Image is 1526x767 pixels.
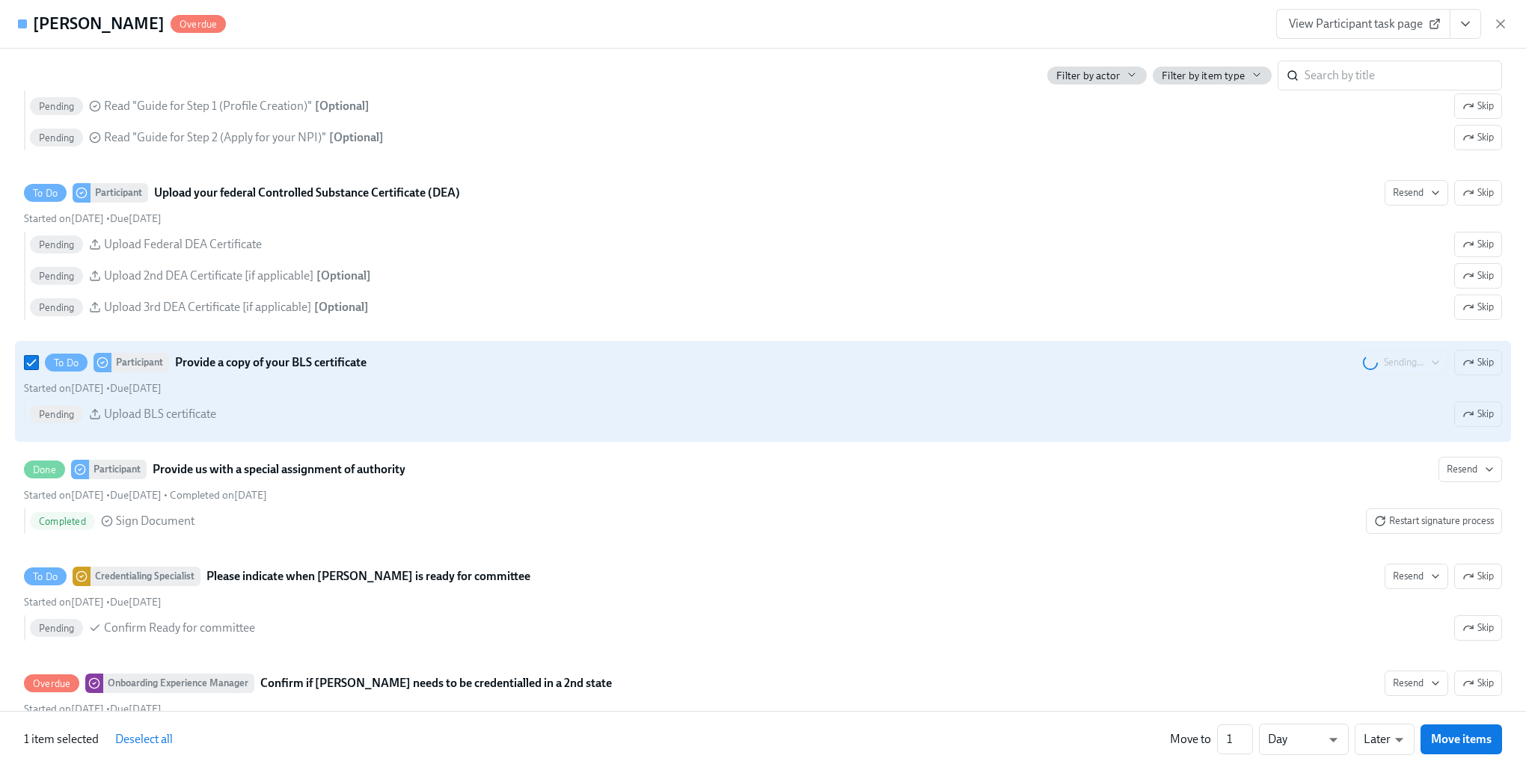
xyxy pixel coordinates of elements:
span: Skip [1462,268,1494,283]
div: • [24,702,162,716]
button: View task page [1450,9,1481,39]
div: Credentialing Specialist [91,567,200,586]
span: Sign Document [116,513,194,529]
span: Pending [30,409,83,420]
button: DoneParticipantProvide your National Provider Identifier Number (NPI)ResendStarted on[DATE] •Due[... [1454,125,1502,150]
span: Saturday, September 13th 2025, 10:01 am [24,489,104,502]
span: Skip [1462,355,1494,370]
span: Skip [1462,130,1494,145]
div: [ Optional ] [315,98,370,114]
div: Participant [91,183,148,203]
span: Skip [1462,676,1494,691]
span: Skip [1462,407,1494,422]
span: Pending [30,271,83,282]
button: OverdueOnboarding Experience ManagerConfirm if [PERSON_NAME] needs to be credentialled in a 2nd s... [1385,671,1448,696]
strong: Upload your federal Controlled Substance Certificate (DEA) [154,184,460,202]
span: Restart signature process [1374,514,1494,529]
span: Saturday, September 20th 2025, 10:00 am [110,489,162,502]
span: Completed [30,516,95,527]
button: Deselect all [105,724,183,754]
div: Participant [89,460,147,479]
span: Move items [1431,732,1492,747]
span: Upload Federal DEA Certificate [104,236,262,253]
strong: Provide a copy of your BLS certificate [175,354,367,372]
span: Saturday, September 20th 2025, 10:00 am [110,382,162,395]
span: Saturday, September 13th 2025, 10:01 am [24,382,104,395]
div: Day [1259,724,1349,755]
strong: Confirm if [PERSON_NAME] needs to be credentialled in a 2nd state [260,674,612,692]
div: • [24,212,162,226]
span: Saturday, February 28th 2026, 9:00 am [110,596,162,609]
div: • • [24,488,267,502]
span: Saturday, September 20th 2025, 10:00 am [110,212,162,225]
div: Onboarding Experience Manager [103,674,254,693]
span: Read "Guide for Step 2 (Apply for your NPI)" [104,129,326,146]
span: To Do [24,188,67,199]
span: Confirm Ready for committee [104,620,255,636]
span: Skip [1462,99,1494,114]
button: OverdueOnboarding Experience ManagerConfirm if [PERSON_NAME] needs to be credentialled in a 2nd s... [1454,671,1502,696]
button: To DoParticipantProvide a copy of your BLS certificate Sending...Started on[DATE] •Due[DATE] Pend... [1454,350,1502,375]
span: Resend [1393,185,1440,200]
p: 1 item selected [24,731,99,748]
div: Participant [111,353,169,372]
button: Filter by actor [1047,67,1147,84]
div: Move to [1170,731,1211,748]
a: View Participant task page [1276,9,1450,39]
span: View Participant task page [1289,16,1438,31]
button: To DoParticipantUpload your federal Controlled Substance Certificate (DEA)ResendSkipStarted on[DA... [1454,263,1502,289]
div: [ Optional ] [314,299,369,315]
span: Sunday, September 14th 2025, 7:31 pm [170,489,267,502]
span: Deselect all [115,732,173,747]
button: To DoParticipantUpload your federal Controlled Substance Certificate (DEA)ResendSkipStarted on[DA... [1454,232,1502,257]
button: To DoParticipantUpload your federal Controlled Substance Certificate (DEA)ResendStarted on[DATE] ... [1454,180,1502,206]
button: To DoCredentialing SpecialistPlease indicate when [PERSON_NAME] is ready for committeeResendSkipS... [1454,615,1502,641]
button: To DoParticipantUpload your federal Controlled Substance Certificate (DEA)ResendSkipStarted on[DA... [1454,295,1502,320]
span: Overdue [24,678,79,689]
div: [ Optional ] [316,268,371,284]
span: Skip [1462,300,1494,315]
span: Skip [1462,620,1494,635]
span: Skip [1462,569,1494,584]
button: To DoParticipantProvide a copy of your BLS certificate Sending...SkipStarted on[DATE] •Due[DATE] ... [1454,401,1502,427]
input: Search by title [1305,61,1502,90]
div: • [24,381,162,395]
div: • [24,595,162,609]
button: Move items [1421,724,1502,754]
span: Pending [30,132,83,144]
div: Later [1355,724,1415,755]
strong: Please indicate when [PERSON_NAME] is ready for committee [206,567,530,585]
span: Saturday, September 13th 2025, 10:01 am [24,703,104,715]
span: Pending [30,239,83,250]
span: Filter by actor [1056,69,1120,83]
span: To Do [45,357,88,369]
button: DoneParticipantProvide us with a special assignment of authorityStarted on[DATE] •Due[DATE] • Com... [1438,457,1502,482]
span: Resend [1447,462,1494,477]
span: Filter by item type [1162,69,1245,83]
span: Saturday, September 13th 2025, 10:01 am [24,596,104,609]
span: To Do [24,571,67,582]
span: Done [24,464,65,475]
span: Upload 2nd DEA Certificate [if applicable] [104,268,313,284]
span: Upload BLS certificate [104,406,216,422]
span: Skip [1462,185,1494,200]
span: Resend [1393,676,1440,691]
span: Pending [30,302,83,313]
button: To DoCredentialing SpecialistPlease indicate when [PERSON_NAME] is ready for committeeSkipStarted... [1385,564,1448,589]
span: Saturday, September 13th 2025, 10:01 am [24,212,104,225]
span: Upload 3rd DEA Certificate [if applicable] [104,299,311,315]
button: To DoParticipantUpload your federal Controlled Substance Certificate (DEA)SkipStarted on[DATE] •D... [1385,180,1448,206]
h4: [PERSON_NAME] [33,13,165,35]
button: Filter by item type [1153,67,1272,84]
strong: Provide us with a special assignment of authority [153,460,405,478]
span: Skip [1462,237,1494,252]
span: Resend [1393,569,1440,584]
span: Sunday, September 14th 2025, 10:00 am [110,703,162,715]
span: Overdue [171,19,226,30]
button: DoneParticipantProvide your National Provider Identifier Number (NPI)ResendStarted on[DATE] •Due[... [1454,93,1502,119]
span: Pending [30,623,83,634]
span: Read "Guide for Step 1 (Profile Creation)" [104,98,312,114]
button: DoneParticipantProvide us with a special assignment of authorityResendStarted on[DATE] •Due[DATE]... [1366,508,1502,534]
button: To DoCredentialing SpecialistPlease indicate when [PERSON_NAME] is ready for committeeResendStart... [1454,564,1502,589]
div: [ Optional ] [329,129,384,146]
